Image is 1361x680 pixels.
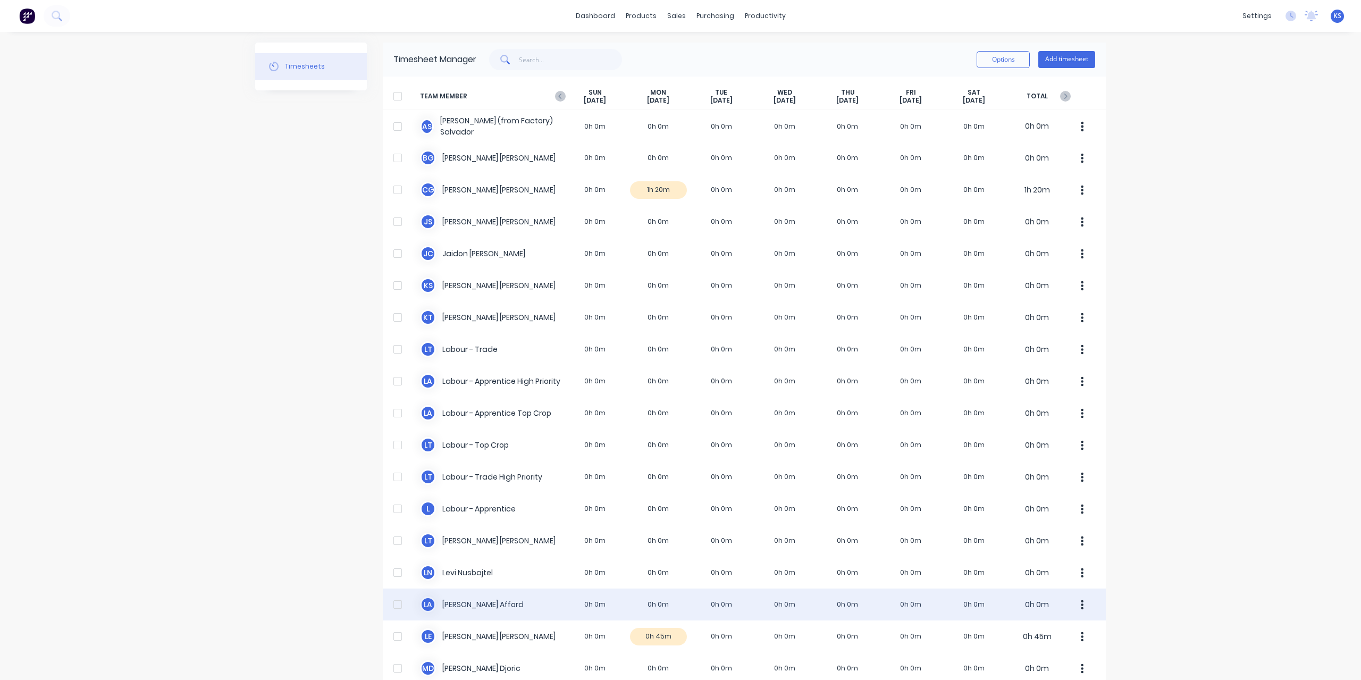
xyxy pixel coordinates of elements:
[620,8,662,24] div: products
[393,53,476,66] div: Timesheet Manager
[968,88,980,97] span: SAT
[977,51,1030,68] button: Options
[777,88,792,97] span: WED
[420,88,564,105] span: TEAM MEMBER
[1038,51,1095,68] button: Add timesheet
[647,96,669,105] span: [DATE]
[662,8,691,24] div: sales
[740,8,791,24] div: productivity
[519,49,623,70] input: Search...
[1005,88,1069,105] span: TOTAL
[650,88,666,97] span: MON
[285,62,325,71] div: Timesheets
[906,88,916,97] span: FRI
[584,96,606,105] span: [DATE]
[19,8,35,24] img: Factory
[1237,8,1277,24] div: settings
[963,96,985,105] span: [DATE]
[841,88,854,97] span: THU
[900,96,922,105] span: [DATE]
[710,96,733,105] span: [DATE]
[691,8,740,24] div: purchasing
[570,8,620,24] a: dashboard
[715,88,727,97] span: TUE
[774,96,796,105] span: [DATE]
[1333,11,1341,21] span: KS
[255,53,367,80] button: Timesheets
[836,96,859,105] span: [DATE]
[589,88,602,97] span: SUN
